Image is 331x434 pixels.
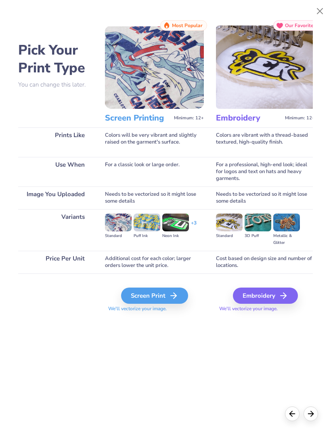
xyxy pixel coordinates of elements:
[18,209,93,251] div: Variants
[18,251,93,273] div: Price Per Unit
[285,23,314,28] span: Our Favorite
[216,127,315,157] div: Colors are vibrant with a thread-based textured, high-quality finish.
[105,157,204,186] div: For a classic look or large order.
[216,233,243,239] div: Standard
[105,305,204,312] span: We'll vectorize your image.
[18,81,93,88] p: You can change this later.
[216,113,282,123] h3: Embroidery
[18,157,93,186] div: Use When
[162,214,189,231] img: Neon Ink
[285,115,315,121] span: Minimum: 12+
[273,233,300,246] div: Metallic & Glitter
[245,214,271,231] img: 3D Puff
[18,186,93,209] div: Image You Uploaded
[312,4,328,19] button: Close
[216,305,315,312] span: We'll vectorize your image.
[105,233,132,239] div: Standard
[105,214,132,231] img: Standard
[18,41,93,77] h2: Pick Your Print Type
[174,115,204,121] span: Minimum: 12+
[105,251,204,273] div: Additional cost for each color; larger orders lower the unit price.
[191,220,197,233] div: + 3
[172,23,203,28] span: Most Popular
[105,186,204,209] div: Needs to be vectorized so it might lose some details
[105,113,171,123] h3: Screen Printing
[162,233,189,239] div: Neon Ink
[216,214,243,231] img: Standard
[134,233,160,239] div: Puff Ink
[18,127,93,157] div: Prints Like
[105,127,204,157] div: Colors will be very vibrant and slightly raised on the garment's surface.
[134,214,160,231] img: Puff Ink
[216,186,315,209] div: Needs to be vectorized so it might lose some details
[105,25,204,109] img: Screen Printing
[216,251,315,273] div: Cost based on design size and number of locations.
[121,288,188,304] div: Screen Print
[216,25,315,109] img: Embroidery
[273,214,300,231] img: Metallic & Glitter
[245,233,271,239] div: 3D Puff
[216,157,315,186] div: For a professional, high-end look; ideal for logos and text on hats and heavy garments.
[233,288,298,304] div: Embroidery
